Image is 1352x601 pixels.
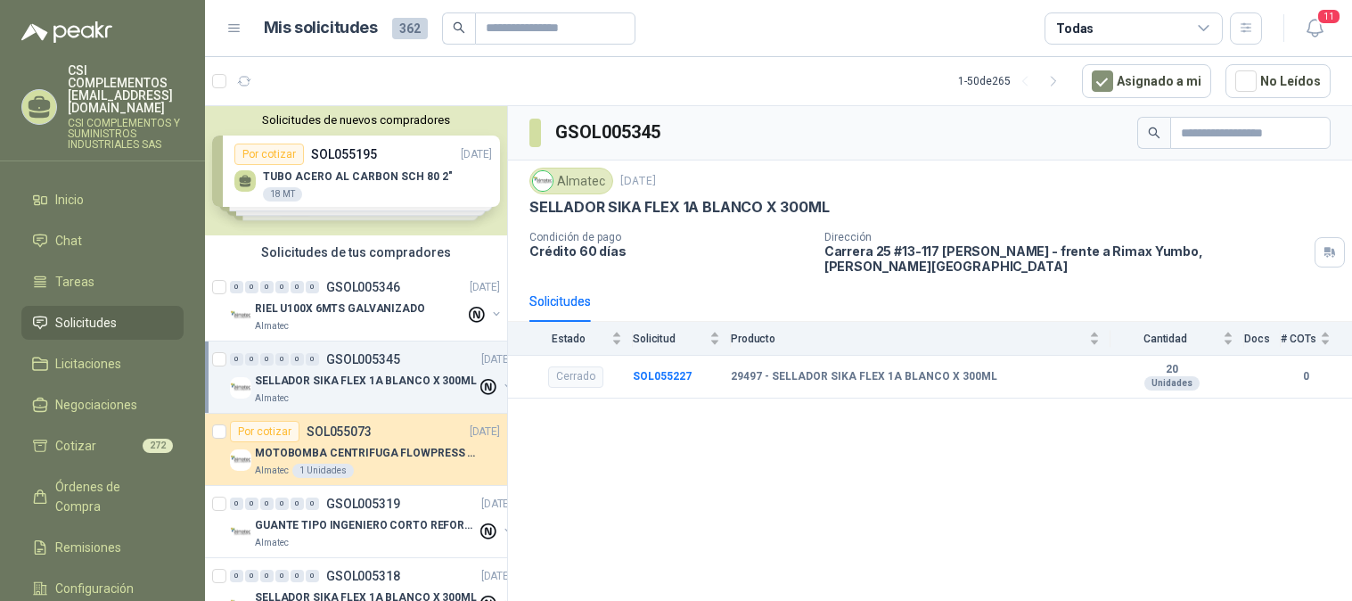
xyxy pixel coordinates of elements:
p: Almatec [255,536,289,550]
p: Carrera 25 #13-117 [PERSON_NAME] - frente a Rimax Yumbo , [PERSON_NAME][GEOGRAPHIC_DATA] [824,243,1307,274]
p: Condición de pago [529,231,810,243]
div: 0 [260,498,274,510]
span: Cotizar [55,436,96,456]
p: GSOL005319 [326,498,400,510]
button: 11 [1299,12,1331,45]
span: 11 [1316,8,1341,25]
p: [DATE] [620,173,656,190]
a: Cotizar272 [21,429,184,463]
div: Unidades [1144,376,1200,391]
span: Solicitudes [55,313,117,333]
p: Almatec [255,319,289,333]
b: 29497 - SELLADOR SIKA FLEX 1A BLANCO X 300ML [731,370,997,384]
div: Solicitudes de tus compradores [205,235,507,269]
div: 0 [306,353,319,366]
a: Tareas [21,265,184,299]
p: Dirección [824,231,1307,243]
a: Solicitudes [21,306,184,340]
img: Company Logo [230,449,251,471]
div: 0 [275,498,289,510]
span: Remisiones [55,538,121,557]
a: 0 0 0 0 0 0 GSOL005345[DATE] Company LogoSELLADOR SIKA FLEX 1A BLANCO X 300MLAlmatec [230,349,515,406]
p: RIEL U100X 6MTS GALVANIZADO [255,300,425,317]
div: Solicitudes de nuevos compradoresPor cotizarSOL055195[DATE] TUBO ACERO AL CARBON SCH 80 2"18 MTPo... [205,106,507,235]
div: Cerrado [548,366,603,388]
a: Licitaciones [21,347,184,381]
th: Cantidad [1110,322,1244,355]
div: 0 [245,570,258,582]
th: Docs [1244,322,1281,355]
button: No Leídos [1225,64,1331,98]
p: [DATE] [470,279,500,296]
div: 0 [275,281,289,293]
p: GSOL005346 [326,281,400,293]
p: [DATE] [481,568,512,585]
th: Solicitud [633,322,731,355]
div: 0 [245,353,258,366]
p: Almatec [255,391,289,406]
p: CSI COMPLEMENTOS [EMAIL_ADDRESS][DOMAIN_NAME] [68,64,184,114]
div: 0 [230,570,243,582]
div: 0 [260,353,274,366]
p: MOTOBOMBA CENTRIFUGA FLOWPRESS 1.5HP-220 [255,445,477,462]
p: SELLADOR SIKA FLEX 1A BLANCO X 300ML [529,198,830,217]
span: Configuración [55,579,134,598]
p: [DATE] [470,424,500,440]
b: 20 [1110,363,1233,377]
a: Por cotizarSOL055073[DATE] Company LogoMOTOBOMBA CENTRIFUGA FLOWPRESS 1.5HP-220Almatec1 Unidades [205,414,507,486]
th: # COTs [1281,322,1352,355]
div: 0 [275,570,289,582]
span: Chat [55,231,82,251]
span: 362 [392,18,428,39]
span: Inicio [55,190,84,210]
div: 0 [291,570,304,582]
a: 0 0 0 0 0 0 GSOL005319[DATE] Company LogoGUANTE TIPO INGENIERO CORTO REFORZADOAlmatec [230,493,515,550]
h3: GSOL005345 [555,119,663,146]
img: Company Logo [230,377,251,399]
p: GSOL005345 [326,353,400,366]
span: search [453,21,465,34]
a: 0 0 0 0 0 0 GSOL005346[DATE] Company LogoRIEL U100X 6MTS GALVANIZADOAlmatec [230,276,504,333]
span: Negociaciones [55,395,137,415]
div: 0 [260,281,274,293]
div: Almatec [529,168,613,194]
span: # COTs [1281,333,1316,345]
a: Inicio [21,183,184,217]
a: Negociaciones [21,388,184,422]
div: 0 [275,353,289,366]
p: [DATE] [481,496,512,513]
span: Órdenes de Compra [55,477,167,516]
div: 0 [260,570,274,582]
p: SOL055073 [307,425,372,438]
a: SOL055227 [633,370,692,383]
div: 0 [245,498,258,510]
button: Solicitudes de nuevos compradores [212,113,500,127]
div: 0 [230,498,243,510]
img: Company Logo [230,522,251,543]
img: Company Logo [533,171,553,191]
span: Solicitud [633,333,706,345]
span: Estado [529,333,608,345]
div: 0 [306,498,319,510]
b: 0 [1281,368,1331,385]
div: 0 [306,281,319,293]
span: 272 [143,439,173,453]
div: 1 - 50 de 265 [958,67,1068,95]
div: 0 [291,353,304,366]
p: Crédito 60 días [529,243,810,259]
div: 0 [291,498,304,510]
p: SELLADOR SIKA FLEX 1A BLANCO X 300ML [255,373,477,390]
span: Producto [731,333,1086,345]
button: Asignado a mi [1082,64,1211,98]
p: GSOL005318 [326,570,400,582]
div: 0 [245,281,258,293]
div: Solicitudes [529,292,591,311]
a: Remisiones [21,531,184,564]
span: Tareas [55,272,94,292]
th: Estado [508,322,633,355]
span: search [1148,127,1160,139]
div: Todas [1056,19,1094,38]
div: 0 [230,281,243,293]
div: 0 [306,570,319,582]
div: 1 Unidades [292,464,354,478]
